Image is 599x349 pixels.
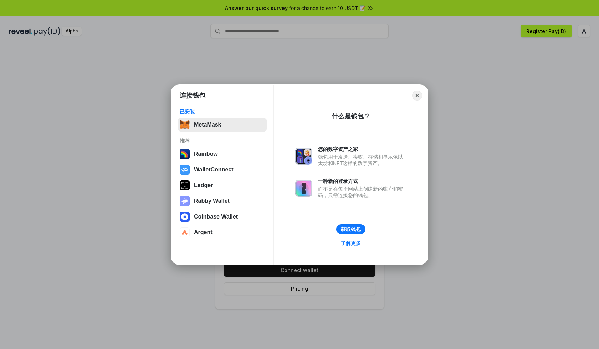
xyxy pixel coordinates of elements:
[180,120,190,130] img: svg+xml,%3Csvg%20fill%3D%22none%22%20height%3D%2233%22%20viewBox%3D%220%200%2035%2033%22%20width%...
[178,210,267,224] button: Coinbase Wallet
[194,229,213,236] div: Argent
[178,147,267,161] button: Rainbow
[178,178,267,193] button: Ledger
[318,154,406,166] div: 钱包用于发送、接收、存储和显示像以太坊和NFT这样的数字资产。
[180,138,265,144] div: 推荐
[180,108,265,115] div: 已安装
[194,214,238,220] div: Coinbase Wallet
[180,212,190,222] img: svg+xml,%3Csvg%20width%3D%2228%22%20height%3D%2228%22%20viewBox%3D%220%200%2028%2028%22%20fill%3D...
[412,91,422,101] button: Close
[180,196,190,206] img: svg+xml,%3Csvg%20xmlns%3D%22http%3A%2F%2Fwww.w3.org%2F2000%2Fsvg%22%20fill%3D%22none%22%20viewBox...
[318,186,406,199] div: 而不是在每个网站上创建新的账户和密码，只需连接您的钱包。
[180,180,190,190] img: svg+xml,%3Csvg%20xmlns%3D%22http%3A%2F%2Fwww.w3.org%2F2000%2Fsvg%22%20width%3D%2228%22%20height%3...
[194,182,213,189] div: Ledger
[295,180,312,197] img: svg+xml,%3Csvg%20xmlns%3D%22http%3A%2F%2Fwww.w3.org%2F2000%2Fsvg%22%20fill%3D%22none%22%20viewBox...
[194,198,230,204] div: Rabby Wallet
[178,194,267,208] button: Rabby Wallet
[178,163,267,177] button: WalletConnect
[341,226,361,232] div: 获取钱包
[318,146,406,152] div: 您的数字资产之家
[180,91,205,100] h1: 连接钱包
[178,225,267,240] button: Argent
[180,165,190,175] img: svg+xml,%3Csvg%20width%3D%2228%22%20height%3D%2228%22%20viewBox%3D%220%200%2028%2028%22%20fill%3D...
[295,148,312,165] img: svg+xml,%3Csvg%20xmlns%3D%22http%3A%2F%2Fwww.w3.org%2F2000%2Fsvg%22%20fill%3D%22none%22%20viewBox...
[332,112,370,120] div: 什么是钱包？
[194,151,218,157] div: Rainbow
[194,122,221,128] div: MetaMask
[337,238,365,248] a: 了解更多
[194,166,234,173] div: WalletConnect
[318,178,406,184] div: 一种新的登录方式
[336,224,365,234] button: 获取钱包
[180,149,190,159] img: svg+xml,%3Csvg%20width%3D%22120%22%20height%3D%22120%22%20viewBox%3D%220%200%20120%20120%22%20fil...
[341,240,361,246] div: 了解更多
[180,227,190,237] img: svg+xml,%3Csvg%20width%3D%2228%22%20height%3D%2228%22%20viewBox%3D%220%200%2028%2028%22%20fill%3D...
[178,118,267,132] button: MetaMask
